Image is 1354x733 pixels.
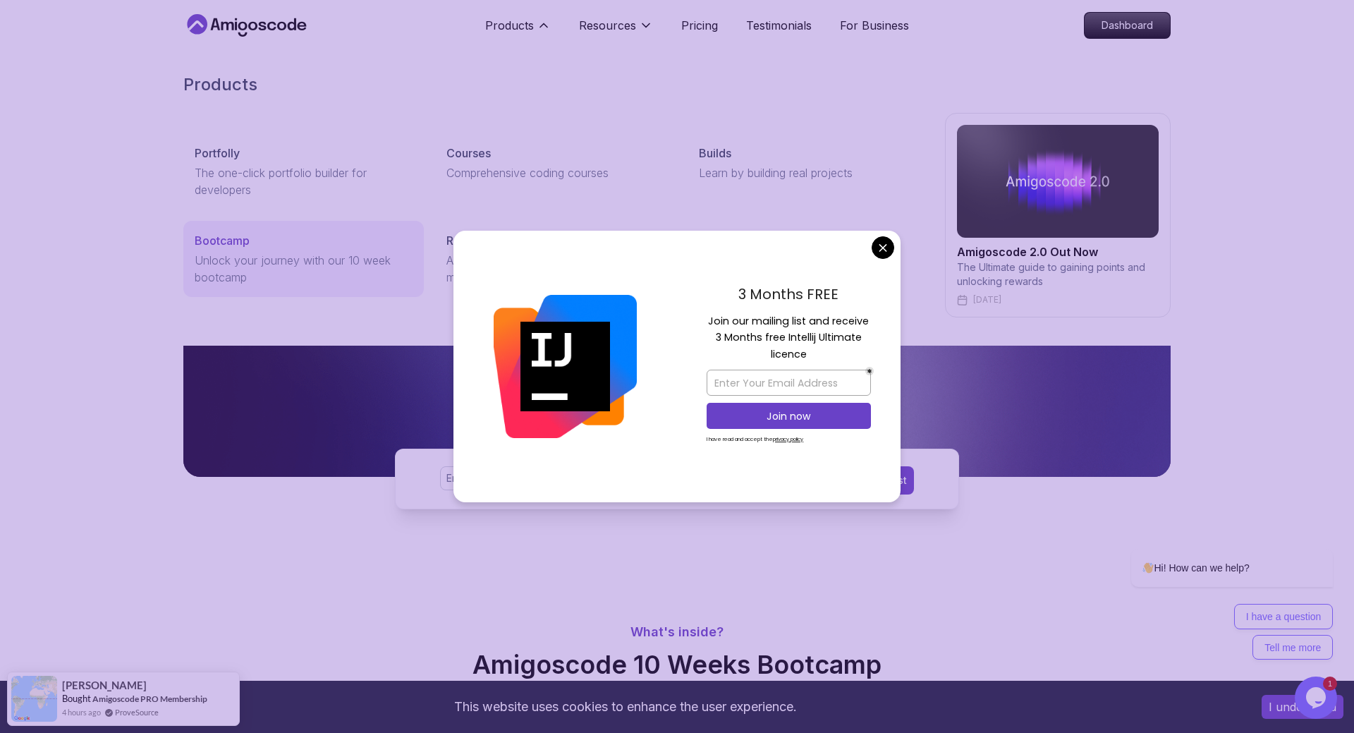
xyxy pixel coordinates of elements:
[115,706,159,718] a: ProveSource
[945,113,1171,317] a: amigoscode 2.0Amigoscode 2.0 Out NowThe Ultimate guide to gaining points and unlocking rewards[DATE]
[681,17,718,34] a: Pricing
[957,260,1159,289] p: The Ultimate guide to gaining points and unlocking rewards
[183,221,424,297] a: BootcampUnlock your journey with our 10 week bootcamp
[435,133,676,193] a: CoursesComprehensive coding courses
[446,232,503,249] p: Roadmaps
[446,164,664,181] p: Comprehensive coding courses
[957,243,1159,260] h2: Amigoscode 2.0 Out Now
[1085,13,1170,38] p: Dashboard
[973,294,1001,305] p: [DATE]
[485,17,551,45] button: Products
[446,252,664,286] p: A comprehensive guide and instruction manual for all courses
[92,693,207,704] a: Amigoscode PRO Membership
[579,17,653,45] button: Resources
[62,679,147,691] span: [PERSON_NAME]
[1084,12,1171,39] a: Dashboard
[195,252,413,286] p: Unlock your journey with our 10 week bootcamp
[579,17,636,34] p: Resources
[435,221,676,297] a: RoadmapsA comprehensive guide and instruction manual for all courses
[485,17,534,34] p: Products
[746,17,812,34] a: Testimonials
[840,17,909,34] a: For Business
[195,164,413,198] p: The one-click portfolio builder for developers
[699,145,731,162] p: Builds
[446,145,491,162] p: Courses
[62,706,101,718] span: 4 hours ago
[195,232,250,249] p: Bootcamp
[11,676,57,722] img: provesource social proof notification image
[195,145,240,162] p: Portfolly
[11,691,1240,722] div: This website uses cookies to enhance the user experience.
[1262,695,1343,719] button: Accept cookies
[183,133,424,210] a: PortfollyThe one-click portfolio builder for developers
[1295,677,1340,719] iframe: chat widget
[1086,421,1340,670] iframe: chat widget
[440,466,599,490] input: Enter your name
[957,125,1159,238] img: amigoscode 2.0
[62,693,91,704] span: Bought
[183,73,1171,96] h2: Products
[688,221,928,297] a: Textbookfor studentsA comprehensive guide and instruction manual for all courses
[699,164,917,181] p: Learn by building real projects
[688,133,928,193] a: BuildsLearn by building real projects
